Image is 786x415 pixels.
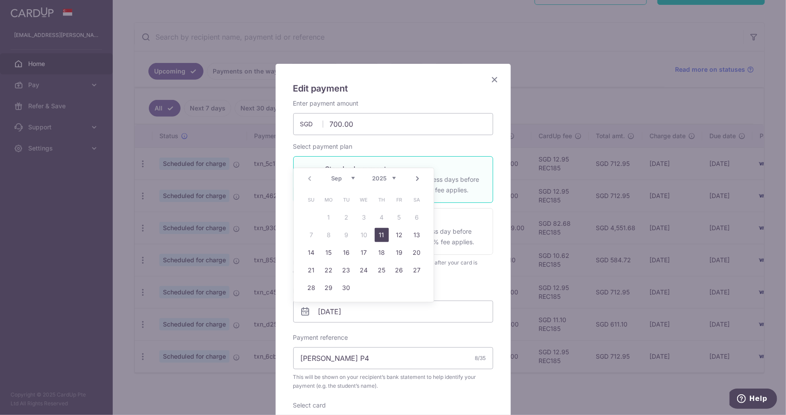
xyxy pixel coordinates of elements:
span: Friday [392,193,406,207]
span: SGD [300,120,323,129]
a: 29 [322,281,336,295]
input: 0.00 [293,113,493,135]
a: 26 [392,263,406,277]
a: 25 [375,263,389,277]
a: 16 [339,246,354,260]
button: Close [490,74,500,85]
a: 30 [339,281,354,295]
a: 24 [357,263,371,277]
a: 14 [304,246,318,260]
label: Enter payment amount [293,99,359,108]
a: 21 [304,263,318,277]
label: Payment reference [293,333,348,342]
p: Standard payment [325,164,482,174]
a: 18 [375,246,389,260]
a: 27 [410,263,424,277]
a: 23 [339,263,354,277]
a: 20 [410,246,424,260]
span: Wednesday [357,193,371,207]
span: Monday [322,193,336,207]
a: 15 [322,246,336,260]
a: 28 [304,281,318,295]
a: 22 [322,263,336,277]
a: 13 [410,228,424,242]
a: 17 [357,246,371,260]
div: 8/35 [475,354,486,363]
span: This will be shown on your recipient’s bank statement to help identify your payment (e.g. the stu... [293,373,493,390]
span: Thursday [375,193,389,207]
a: 19 [392,246,406,260]
span: Tuesday [339,193,354,207]
label: Select payment plan [293,142,353,151]
input: DD / MM / YYYY [293,301,493,323]
iframe: Opens a widget where you can find more information [730,389,777,411]
span: Sunday [304,193,318,207]
span: Saturday [410,193,424,207]
a: 12 [392,228,406,242]
a: Next [413,173,423,184]
label: Select card [293,401,326,410]
h5: Edit payment [293,81,493,95]
a: 11 [375,228,389,242]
